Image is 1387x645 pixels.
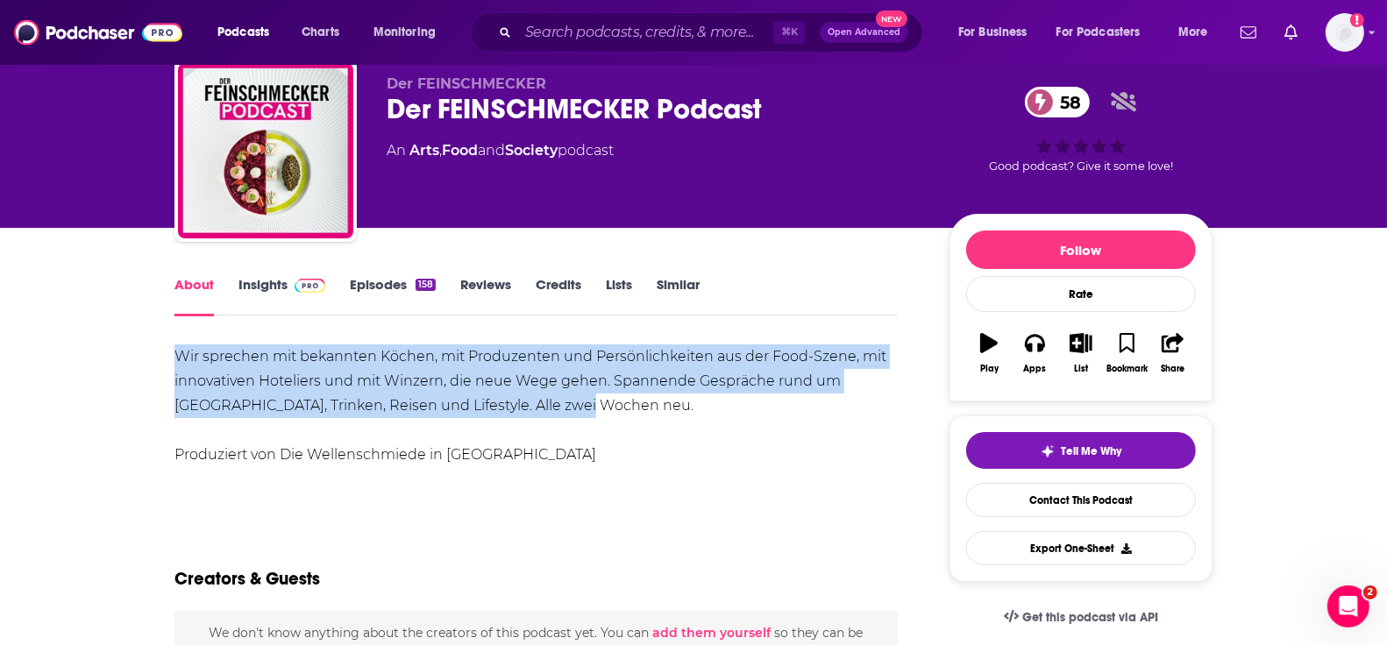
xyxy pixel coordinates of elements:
[606,276,632,316] a: Lists
[217,20,269,45] span: Podcasts
[828,28,900,37] span: Open Advanced
[487,12,940,53] div: Search podcasts, credits, & more...
[989,159,1173,173] span: Good podcast? Give it some love!
[1166,18,1230,46] button: open menu
[518,18,773,46] input: Search podcasts, credits, & more...
[980,364,999,374] div: Play
[442,142,478,159] a: Food
[946,18,1049,46] button: open menu
[478,142,505,159] span: and
[205,18,292,46] button: open menu
[416,279,436,291] div: 158
[174,344,898,467] div: Wir sprechen mit bekannten Köchen, mit Produzenten und Persönlichkeiten aus der Food-Szene, mit i...
[876,11,907,27] span: New
[1326,13,1364,52] button: Show profile menu
[958,20,1028,45] span: For Business
[1326,13,1364,52] span: Logged in as lemya
[1025,87,1090,117] a: 58
[460,276,511,316] a: Reviews
[1327,585,1369,627] iframe: Intercom live chat
[178,63,353,238] img: Der FEINSCHMECKER Podcast
[174,276,214,316] a: About
[820,22,908,43] button: Open AdvancedNew
[387,75,546,92] span: Der FEINSCHMECKER
[652,626,771,640] button: add them yourself
[14,16,182,49] img: Podchaser - Follow, Share and Rate Podcasts
[950,75,1213,184] div: 58Good podcast? Give it some love!
[966,322,1012,385] button: Play
[1056,20,1141,45] span: For Podcasters
[1150,322,1196,385] button: Share
[1042,87,1090,117] span: 58
[1161,364,1184,374] div: Share
[387,140,614,161] div: An podcast
[409,142,439,159] a: Arts
[990,596,1172,639] a: Get this podcast via API
[1350,13,1364,27] svg: Add a profile image
[1326,13,1364,52] img: User Profile
[1234,18,1263,47] a: Show notifications dropdown
[295,279,325,293] img: Podchaser Pro
[966,531,1196,565] button: Export One-Sheet
[439,142,442,159] span: ,
[773,21,806,44] span: ⌘ K
[1012,322,1057,385] button: Apps
[1178,20,1208,45] span: More
[1041,444,1055,458] img: tell me why sparkle
[1277,18,1305,47] a: Show notifications dropdown
[966,432,1196,469] button: tell me why sparkleTell Me Why
[1022,610,1158,625] span: Get this podcast via API
[350,276,436,316] a: Episodes158
[373,20,436,45] span: Monitoring
[1024,364,1047,374] div: Apps
[238,276,325,316] a: InsightsPodchaser Pro
[290,18,350,46] a: Charts
[361,18,459,46] button: open menu
[1045,18,1166,46] button: open menu
[1106,364,1148,374] div: Bookmark
[1058,322,1104,385] button: List
[966,483,1196,517] a: Contact This Podcast
[1363,585,1377,599] span: 2
[536,276,581,316] a: Credits
[657,276,700,316] a: Similar
[1062,444,1122,458] span: Tell Me Why
[174,568,320,590] h2: Creators & Guests
[1074,364,1088,374] div: List
[505,142,558,159] a: Society
[966,230,1196,269] button: Follow
[1104,322,1149,385] button: Bookmark
[302,20,339,45] span: Charts
[966,276,1196,312] div: Rate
